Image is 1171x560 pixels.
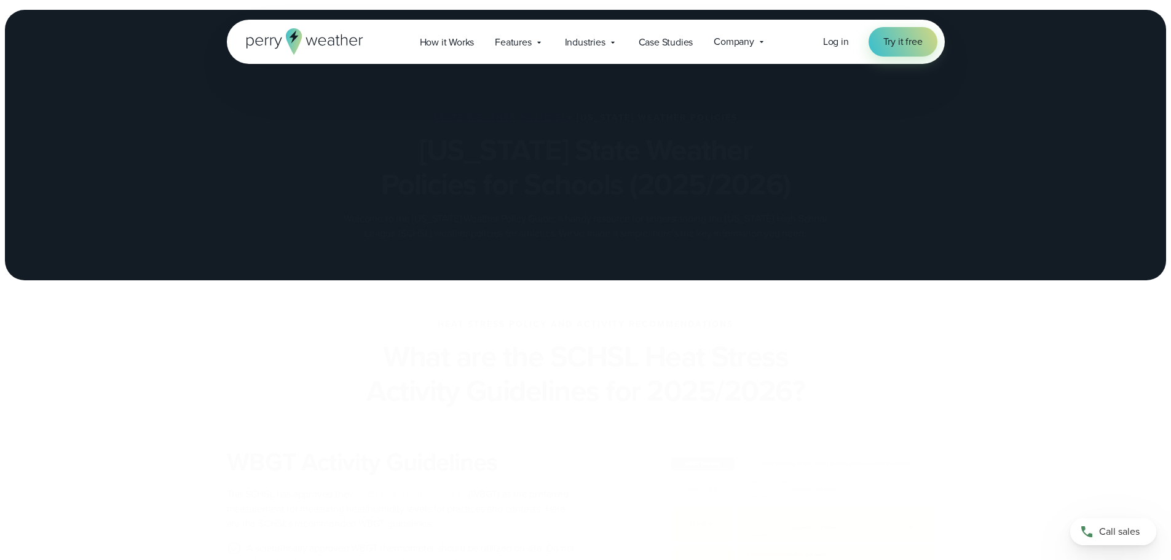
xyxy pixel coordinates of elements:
[409,30,485,55] a: How it Works
[628,30,704,55] a: Case Studies
[883,34,923,49] span: Try it free
[565,35,605,50] span: Industries
[1070,518,1156,545] a: Call sales
[639,35,693,50] span: Case Studies
[714,34,754,49] span: Company
[495,35,531,50] span: Features
[823,34,849,49] a: Log in
[420,35,475,50] span: How it Works
[869,27,937,57] a: Try it free
[1099,524,1140,539] span: Call sales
